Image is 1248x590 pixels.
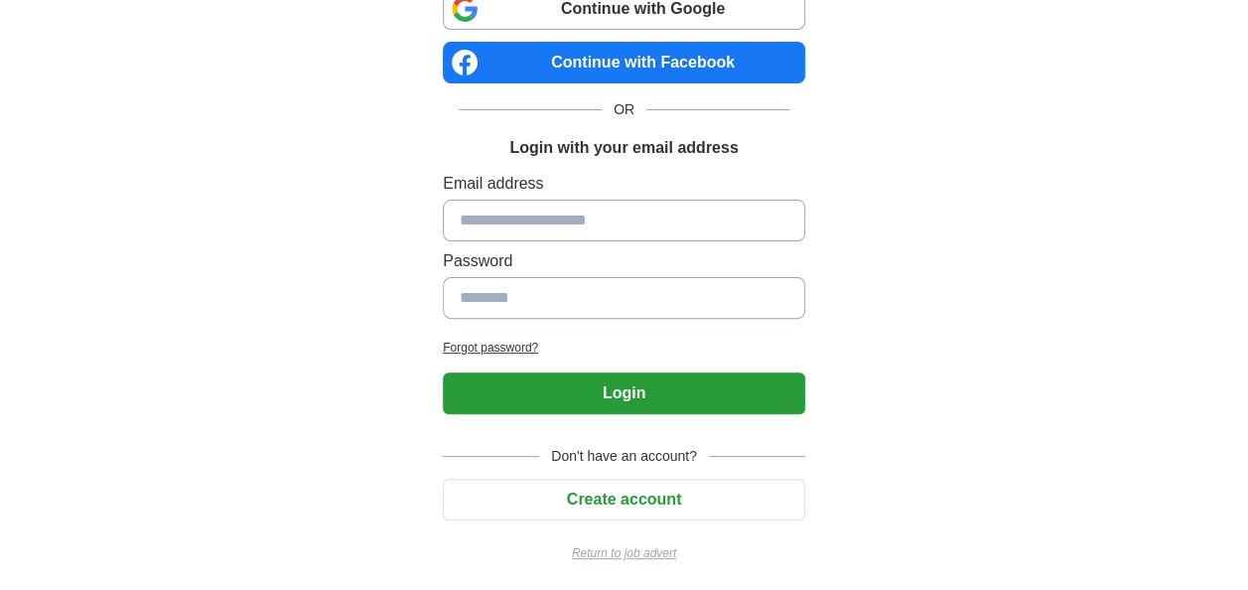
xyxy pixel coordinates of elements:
[443,479,805,520] button: Create account
[539,446,709,467] span: Don't have an account?
[443,339,805,357] a: Forgot password?
[602,99,646,120] span: OR
[443,372,805,414] button: Login
[509,136,738,160] h1: Login with your email address
[443,249,805,273] label: Password
[443,42,805,83] a: Continue with Facebook
[443,491,805,508] a: Create account
[443,544,805,562] a: Return to job advert
[443,172,805,196] label: Email address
